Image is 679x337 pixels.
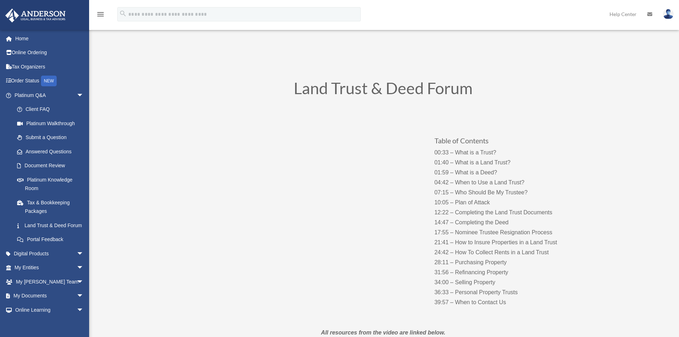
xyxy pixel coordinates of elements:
a: Answered Questions [10,144,94,159]
h1: Land Trust & Deed Forum [191,80,576,100]
a: Tax & Bookkeeping Packages [10,195,94,218]
a: Submit a Question [10,131,94,145]
a: Portal Feedback [10,233,94,247]
span: arrow_drop_down [77,303,91,317]
a: Document Review [10,159,94,173]
a: Platinum Knowledge Room [10,173,94,195]
a: Client FAQ [10,102,94,117]
a: Tax Organizers [5,60,94,74]
a: menu [96,12,105,19]
a: Platinum Q&Aarrow_drop_down [5,88,94,102]
a: Home [5,31,94,46]
a: Online Ordering [5,46,94,60]
span: arrow_drop_down [77,275,91,289]
i: menu [96,10,105,19]
i: search [119,10,127,17]
img: Anderson Advisors Platinum Portal [3,9,68,22]
a: My Documentsarrow_drop_down [5,289,94,303]
a: Platinum Walkthrough [10,116,94,131]
span: arrow_drop_down [77,261,91,275]
span: arrow_drop_down [77,246,91,261]
span: arrow_drop_down [77,289,91,303]
a: Digital Productsarrow_drop_down [5,246,94,261]
a: My [PERSON_NAME] Teamarrow_drop_down [5,275,94,289]
p: 00:33 – What is a Trust? 01:40 – What is a Land Trust? 01:59 – What is a Deed? 04:42 – When to Us... [434,148,575,307]
a: Order StatusNEW [5,74,94,88]
img: User Pic [663,9,674,19]
div: NEW [41,76,57,86]
a: Land Trust & Deed Forum [10,218,91,233]
span: arrow_drop_down [77,88,91,103]
h3: Table of Contents [434,137,575,148]
em: All resources from the video are linked below. [321,330,446,336]
a: Online Learningarrow_drop_down [5,303,94,317]
a: My Entitiesarrow_drop_down [5,261,94,275]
